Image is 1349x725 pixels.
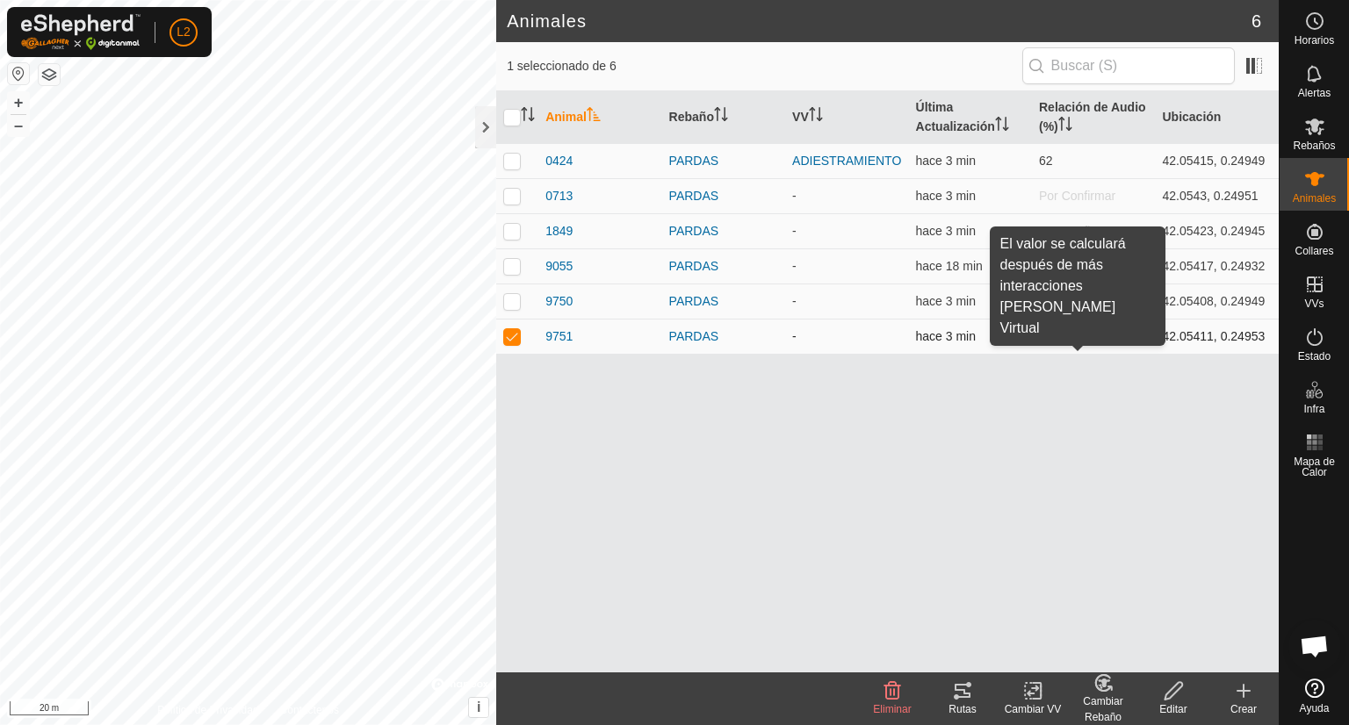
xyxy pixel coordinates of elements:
img: Logo Gallagher [21,14,141,50]
th: Última Actualización [909,91,1032,144]
button: Capas del Mapa [39,64,60,85]
span: VVs [1304,298,1324,309]
span: Por Confirmar [1039,189,1115,203]
p-sorticon: Activar para ordenar [521,110,535,124]
th: VV [785,91,908,144]
div: PARDAS [669,257,778,276]
span: Collares [1295,246,1333,256]
td: 42.05415, 0.24949 [1155,143,1279,178]
div: PARDAS [669,292,778,311]
span: 9751 [545,327,573,346]
td: 42.05417, 0.24932 [1155,248,1279,284]
a: Contáctenos [280,702,339,718]
span: 14 oct 2025, 12:01 [916,224,976,238]
span: Alertas [1298,88,1331,98]
span: Por Confirmar [1039,294,1115,308]
div: Editar [1138,701,1208,717]
div: Cambiar VV [998,701,1068,717]
span: 9055 [545,257,573,276]
p-sorticon: Activar para ordenar [714,110,728,124]
span: Por Confirmar [1039,329,1115,343]
a: Política de Privacidad [157,702,258,718]
span: 6 [1252,8,1261,34]
div: PARDAS [669,152,778,170]
p-sorticon: Activar para ordenar [587,110,601,124]
span: L2 [177,23,191,41]
span: Estado [1298,351,1331,362]
app-display-virtual-paddock-transition: - [792,189,797,203]
span: 0713 [545,187,573,205]
button: – [8,115,29,136]
td: 42.05408, 0.24949 [1155,284,1279,319]
span: 14 oct 2025, 12:01 [916,329,976,343]
span: 1849 [545,222,573,240]
h2: Animales [507,11,1252,32]
a: ADIESTRAMIENTO [792,154,901,168]
th: Ubicación [1155,91,1279,144]
app-display-virtual-paddock-transition: - [792,294,797,308]
span: Mapa de Calor [1284,456,1345,477]
p-sorticon: Activar para ordenar [809,110,823,124]
td: 42.0543, 0.24951 [1155,178,1279,213]
span: 0424 [545,152,573,170]
div: PARDAS [669,187,778,205]
div: Chat abierto [1288,620,1341,672]
td: 42.05411, 0.24953 [1155,319,1279,354]
span: Por Confirmar [1039,224,1115,238]
button: + [8,92,29,113]
span: i [477,700,480,714]
span: Por Confirmar [1039,259,1115,273]
a: Ayuda [1280,671,1349,721]
p-sorticon: Activar para ordenar [995,119,1009,133]
span: Rebaños [1293,140,1335,151]
span: 14 oct 2025, 12:01 [916,189,976,203]
div: Rutas [927,701,998,717]
button: Restablecer Mapa [8,63,29,84]
app-display-virtual-paddock-transition: - [792,329,797,343]
span: 14 oct 2025, 12:01 [916,154,976,168]
td: 42.05423, 0.24945 [1155,213,1279,248]
div: PARDAS [669,327,778,346]
span: 1 seleccionado de 6 [507,57,1021,75]
p-sorticon: Activar para ordenar [1058,119,1072,133]
input: Buscar (S) [1022,47,1235,84]
div: PARDAS [669,222,778,240]
span: 14 oct 2025, 11:46 [916,259,983,273]
span: Infra [1303,404,1324,414]
span: Horarios [1295,35,1334,46]
span: Ayuda [1300,703,1330,714]
span: 62 [1039,154,1053,168]
th: Animal [538,91,661,144]
span: 14 oct 2025, 12:01 [916,294,976,308]
app-display-virtual-paddock-transition: - [792,259,797,273]
div: Crear [1208,701,1279,717]
span: 9750 [545,292,573,311]
div: Cambiar Rebaño [1068,693,1138,725]
button: i [469,698,488,717]
th: Rebaño [662,91,785,144]
span: Animales [1293,193,1336,204]
th: Relación de Audio (%) [1032,91,1155,144]
span: Eliminar [873,703,911,715]
app-display-virtual-paddock-transition: - [792,224,797,238]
